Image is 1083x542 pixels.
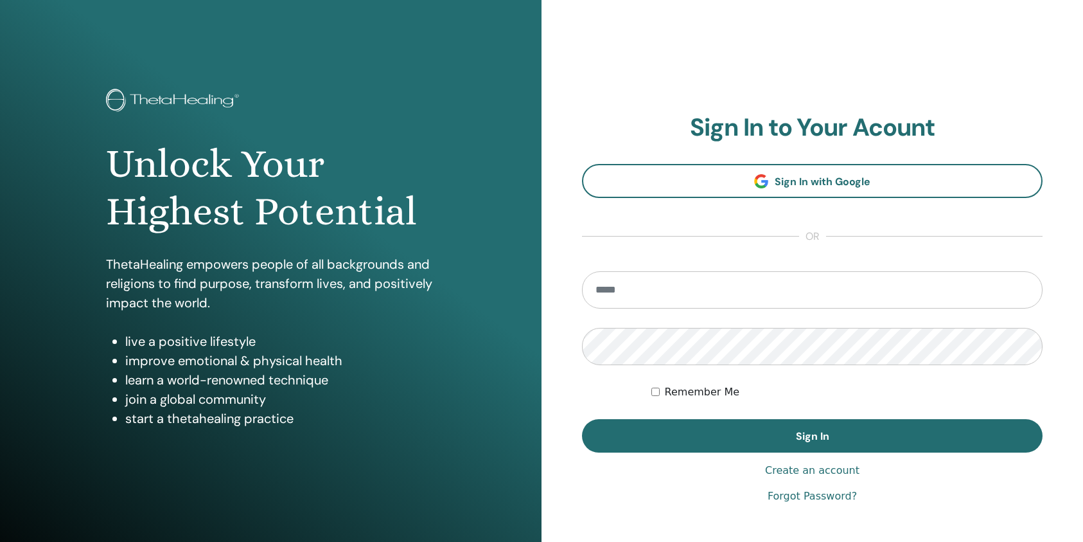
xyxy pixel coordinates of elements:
[125,390,435,409] li: join a global community
[796,429,829,443] span: Sign In
[582,164,1043,198] a: Sign In with Google
[106,255,435,312] p: ThetaHealing empowers people of all backgrounds and religions to find purpose, transform lives, a...
[582,419,1043,453] button: Sign In
[768,489,857,504] a: Forgot Password?
[799,229,826,244] span: or
[765,463,859,478] a: Create an account
[665,384,740,400] label: Remember Me
[775,175,870,188] span: Sign In with Google
[651,384,1043,400] div: Keep me authenticated indefinitely or until I manually logout
[125,370,435,390] li: learn a world-renowned technique
[125,409,435,428] li: start a thetahealing practice
[582,113,1043,143] h2: Sign In to Your Acount
[106,140,435,236] h1: Unlock Your Highest Potential
[125,332,435,351] li: live a positive lifestyle
[125,351,435,370] li: improve emotional & physical health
